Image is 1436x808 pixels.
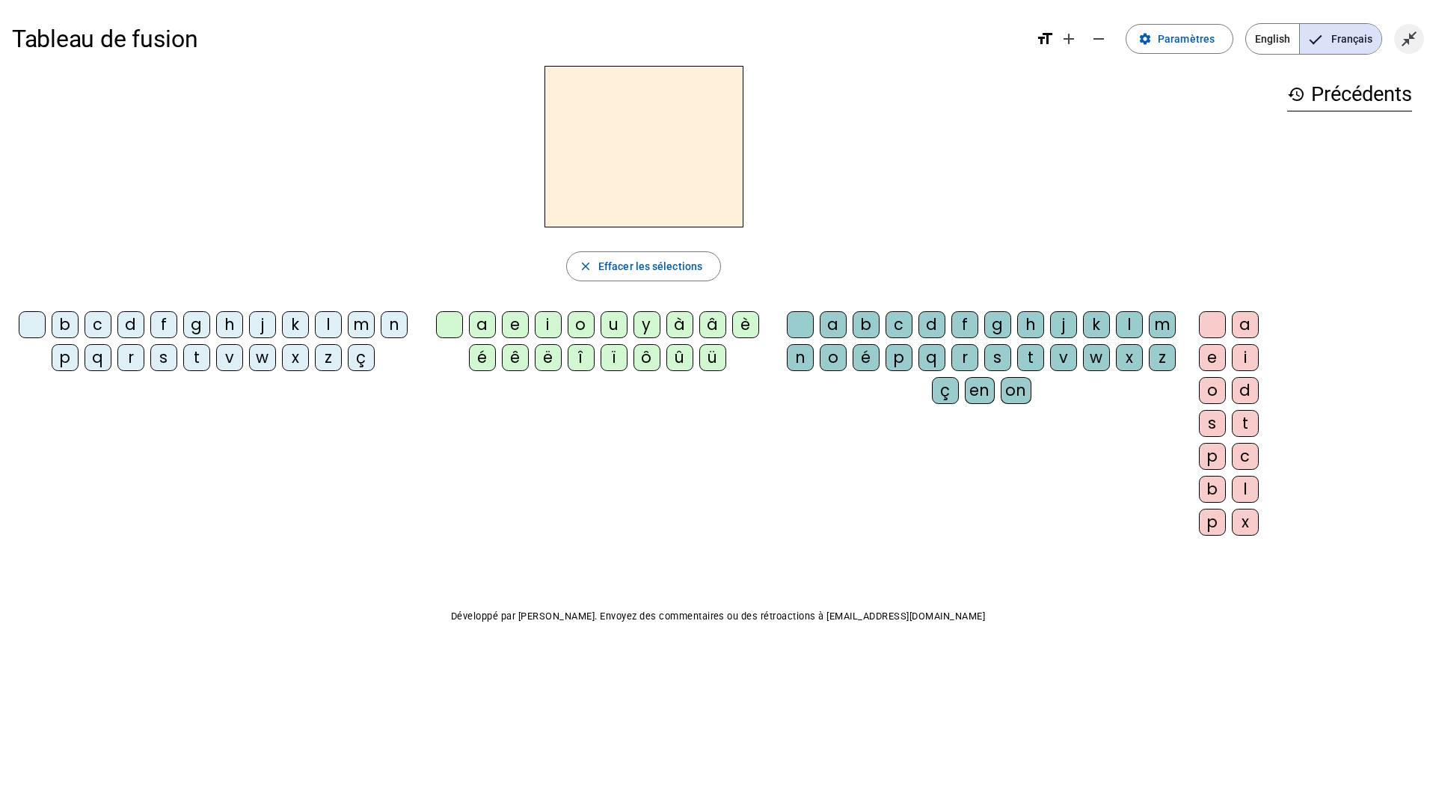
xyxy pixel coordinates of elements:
div: l [1232,476,1259,503]
div: o [568,311,595,338]
div: k [282,311,309,338]
h3: Précédents [1287,78,1412,111]
h1: Tableau de fusion [12,15,1024,63]
div: r [951,344,978,371]
div: a [469,311,496,338]
button: Paramètres [1126,24,1233,54]
mat-icon: add [1060,30,1078,48]
div: ç [348,344,375,371]
div: ô [633,344,660,371]
div: c [1232,443,1259,470]
div: é [853,344,880,371]
div: c [85,311,111,338]
span: English [1246,24,1299,54]
div: ç [932,377,959,404]
div: h [216,311,243,338]
div: j [249,311,276,338]
mat-button-toggle-group: Language selection [1245,23,1382,55]
div: è [732,311,759,338]
div: w [1083,344,1110,371]
div: v [216,344,243,371]
div: l [1116,311,1143,338]
div: l [315,311,342,338]
div: q [918,344,945,371]
div: c [886,311,912,338]
mat-icon: close_fullscreen [1400,30,1418,48]
span: Français [1300,24,1381,54]
div: b [853,311,880,338]
div: ê [502,344,529,371]
div: n [787,344,814,371]
div: t [183,344,210,371]
mat-icon: format_size [1036,30,1054,48]
div: o [820,344,847,371]
div: n [381,311,408,338]
div: d [117,311,144,338]
mat-icon: remove [1090,30,1108,48]
div: ï [601,344,628,371]
div: u [601,311,628,338]
div: à [666,311,693,338]
div: p [1199,509,1226,536]
div: v [1050,344,1077,371]
div: g [183,311,210,338]
div: é [469,344,496,371]
mat-icon: close [579,260,592,273]
div: g [984,311,1011,338]
div: m [348,311,375,338]
button: Augmenter la taille de la police [1054,24,1084,54]
div: d [918,311,945,338]
div: i [535,311,562,338]
div: p [886,344,912,371]
div: a [1232,311,1259,338]
div: s [984,344,1011,371]
div: x [282,344,309,371]
div: p [1199,443,1226,470]
div: k [1083,311,1110,338]
button: Effacer les sélections [566,251,721,281]
div: f [951,311,978,338]
div: e [502,311,529,338]
div: x [1232,509,1259,536]
div: s [1199,410,1226,437]
div: ë [535,344,562,371]
div: d [1232,377,1259,404]
div: m [1149,311,1176,338]
div: q [85,344,111,371]
button: Quitter le plein écran [1394,24,1424,54]
p: Développé par [PERSON_NAME]. Envoyez des commentaires ou des rétroactions à [EMAIL_ADDRESS][DOMAI... [12,607,1424,625]
div: b [1199,476,1226,503]
span: Paramètres [1158,30,1215,48]
div: z [1149,344,1176,371]
div: z [315,344,342,371]
div: o [1199,377,1226,404]
mat-icon: history [1287,85,1305,103]
div: t [1232,410,1259,437]
div: en [965,377,995,404]
span: Effacer les sélections [598,257,702,275]
div: t [1017,344,1044,371]
div: û [666,344,693,371]
div: j [1050,311,1077,338]
div: r [117,344,144,371]
div: e [1199,344,1226,371]
div: x [1116,344,1143,371]
button: Diminuer la taille de la police [1084,24,1114,54]
div: î [568,344,595,371]
div: s [150,344,177,371]
div: h [1017,311,1044,338]
div: â [699,311,726,338]
div: ü [699,344,726,371]
div: f [150,311,177,338]
div: i [1232,344,1259,371]
mat-icon: settings [1138,32,1152,46]
div: w [249,344,276,371]
div: a [820,311,847,338]
div: on [1001,377,1031,404]
div: p [52,344,79,371]
div: b [52,311,79,338]
div: y [633,311,660,338]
